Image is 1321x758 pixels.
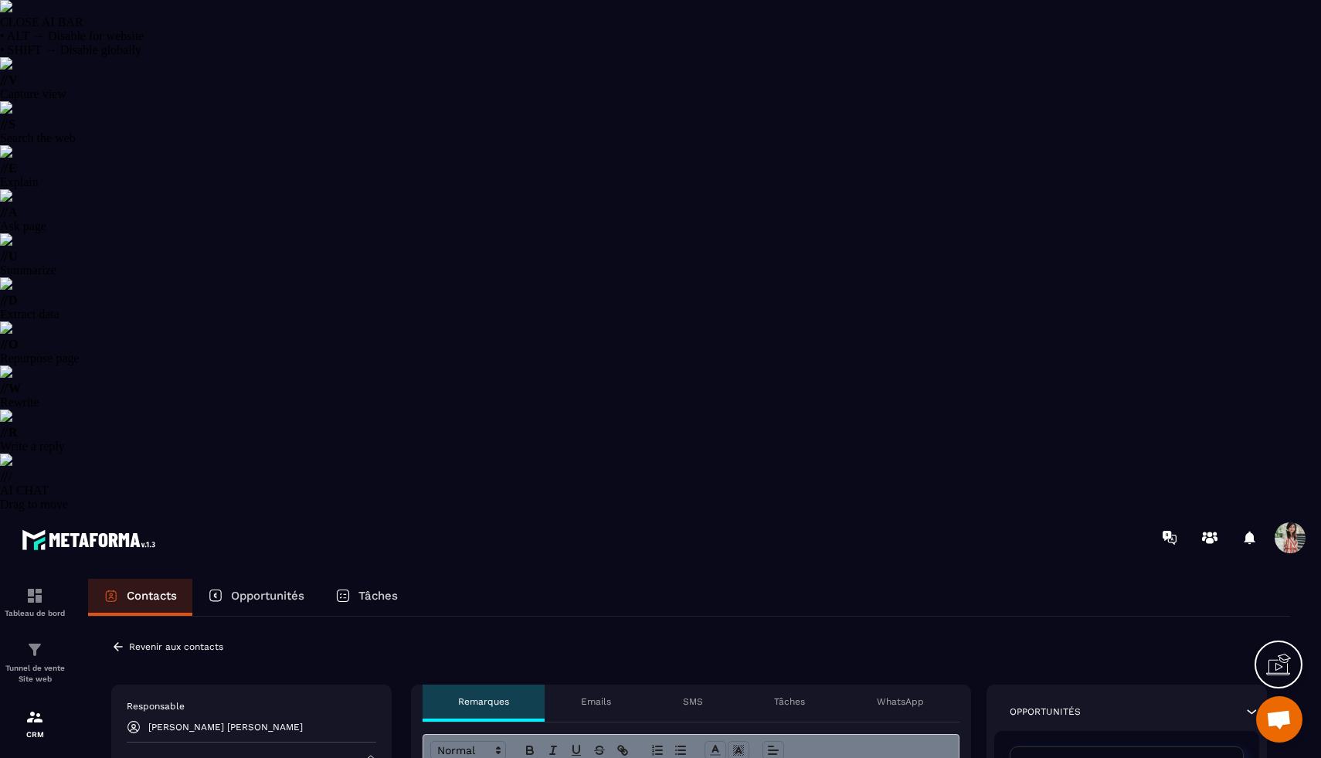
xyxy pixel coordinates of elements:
a: formationformationCRM [4,696,66,750]
p: Responsable [127,700,376,712]
a: Opportunités [192,579,320,616]
p: Tâches [774,695,805,708]
img: formation [25,641,44,659]
p: Opportunités [231,589,304,603]
a: formationformationTableau de bord [4,575,66,629]
p: Emails [581,695,611,708]
p: WhatsApp [877,695,924,708]
p: Revenir aux contacts [129,641,223,652]
p: [PERSON_NAME] [PERSON_NAME] [148,722,303,733]
div: Ouvrir le chat [1256,696,1302,743]
img: formation [25,586,44,605]
p: Remarques [458,695,509,708]
p: Contacts [127,589,177,603]
a: Tâches [320,579,413,616]
a: Contacts [88,579,192,616]
p: Opportunités [1010,705,1081,718]
p: SMS [683,695,703,708]
a: formationformationTunnel de vente Site web [4,629,66,696]
p: Tunnel de vente Site web [4,663,66,685]
p: Tâches [358,589,398,603]
img: logo [22,525,161,554]
img: formation [25,708,44,726]
p: CRM [4,730,66,739]
p: Tableau de bord [4,609,66,617]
